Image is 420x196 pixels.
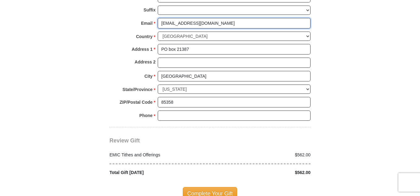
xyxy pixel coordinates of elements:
strong: ZIP/Postal Code [120,98,153,107]
strong: Address 1 [132,45,153,54]
strong: State/Province [122,85,152,94]
strong: Phone [139,111,153,120]
div: $562.00 [210,169,314,176]
span: Review Gift [109,137,140,144]
div: EMIC Tithes and Offerings [106,152,210,158]
strong: City [144,72,152,81]
strong: Email [141,19,152,28]
div: Total Gift [DATE] [106,169,210,176]
div: $562.00 [210,152,314,158]
strong: Suffix [144,6,156,14]
strong: Country [136,32,153,41]
strong: Address 2 [135,58,156,66]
